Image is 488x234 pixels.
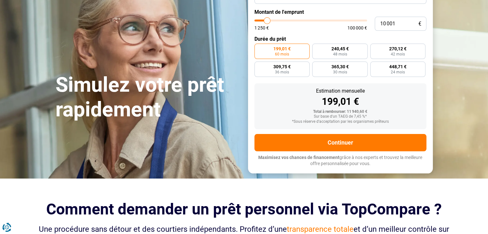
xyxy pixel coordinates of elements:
label: Durée du prêt [254,36,426,42]
span: transparence totale [287,225,354,234]
div: Estimation mensuelle [260,88,421,94]
span: 48 mois [333,52,347,56]
button: Continuer [254,134,426,151]
span: 309,75 € [273,64,291,69]
h2: Comment demander un prêt personnel via TopCompare ? [36,200,452,218]
span: 1 250 € [254,26,269,30]
div: Total à rembourser: 11 940,60 € [260,110,421,114]
label: Montant de l'emprunt [254,9,426,15]
span: 199,01 € [273,46,291,51]
div: *Sous réserve d'acceptation par les organismes prêteurs [260,120,421,124]
span: 24 mois [391,70,405,74]
span: 42 mois [391,52,405,56]
span: 60 mois [275,52,289,56]
p: grâce à nos experts et trouvez la meilleure offre personnalisée pour vous. [254,155,426,167]
span: Maximisez vos chances de financement [258,155,339,160]
h1: Simulez votre prêt rapidement [56,73,240,122]
span: € [418,21,421,27]
div: 199,01 € [260,97,421,106]
span: 100 000 € [347,26,367,30]
span: 240,45 € [331,46,348,51]
span: 270,12 € [389,46,407,51]
span: 30 mois [333,70,347,74]
div: Sur base d'un TAEG de 7,45 %* [260,114,421,119]
span: 36 mois [275,70,289,74]
span: 448,71 € [389,64,407,69]
span: 365,30 € [331,64,348,69]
